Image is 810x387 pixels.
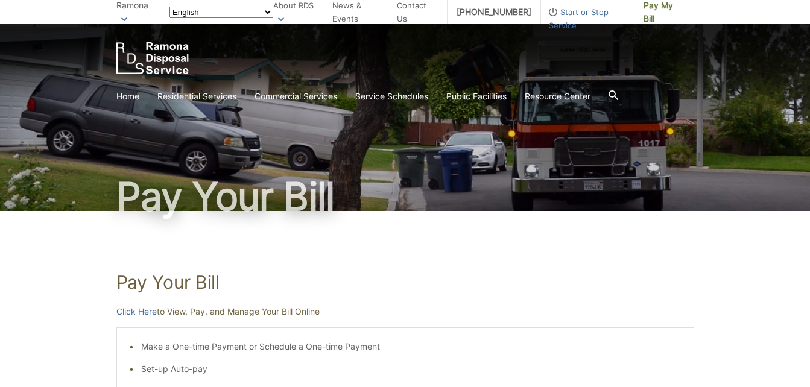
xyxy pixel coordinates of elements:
[116,271,694,293] h1: Pay Your Bill
[116,42,189,74] a: EDCD logo. Return to the homepage.
[446,90,507,103] a: Public Facilities
[255,90,337,103] a: Commercial Services
[116,177,694,216] h1: Pay Your Bill
[169,7,273,18] select: Select a language
[141,362,682,376] li: Set-up Auto-pay
[525,90,590,103] a: Resource Center
[141,340,682,353] li: Make a One-time Payment or Schedule a One-time Payment
[355,90,428,103] a: Service Schedules
[116,90,139,103] a: Home
[116,305,157,318] a: Click Here
[116,305,694,318] p: to View, Pay, and Manage Your Bill Online
[157,90,236,103] a: Residential Services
